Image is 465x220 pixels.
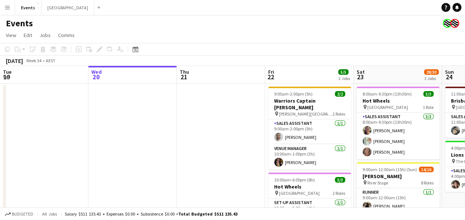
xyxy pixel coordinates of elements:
[6,18,33,29] h1: Events
[279,111,333,117] span: [PERSON_NAME][GEOGRAPHIC_DATA]
[268,97,351,111] h3: Warriors Captain [PERSON_NAME]
[367,180,388,186] span: River Stage
[338,76,350,81] div: 2 Jobs
[274,177,315,183] span: 10:00am-6:00pm (8h)
[37,30,54,40] a: Jobs
[357,97,439,104] h3: Hot Wheels
[421,180,434,186] span: 8 Roles
[4,210,34,218] button: Budgeted
[450,19,459,28] app-user-avatar: Event Merch
[443,19,452,28] app-user-avatar: Event Merch
[356,73,365,81] span: 23
[268,69,274,75] span: Fri
[357,87,439,159] app-job-card: 8:00am-9:30pm (13h30m)3/3Hot Wheels [GEOGRAPHIC_DATA]1 RoleSales Assistant3/38:00am-9:30pm (13h30...
[6,57,23,64] div: [DATE]
[91,69,102,75] span: Wed
[268,183,351,190] h3: Hot Wheels
[178,211,237,217] span: Total Budgeted $511 135.43
[279,190,320,196] span: [GEOGRAPHIC_DATA]
[24,58,43,63] span: Week 34
[335,91,345,97] span: 2/2
[367,104,408,110] span: [GEOGRAPHIC_DATA]
[444,73,454,81] span: 24
[357,69,365,75] span: Sat
[338,69,348,75] span: 5/5
[40,32,51,39] span: Jobs
[55,30,78,40] a: Comms
[268,144,351,170] app-card-role: Venue Manager1/110:00am-1:00pm (3h)[PERSON_NAME]
[90,73,102,81] span: 20
[65,211,237,217] div: Salary $511 135.43 + Expenses $0.00 + Subsistence $0.00 =
[363,167,417,172] span: 9:00am-12:00am (15h) (Sun)
[357,173,439,180] h3: [PERSON_NAME]
[333,111,345,117] span: 2 Roles
[357,188,439,213] app-card-role: Runner1/19:00am-12:00am (15h)[PERSON_NAME]
[335,177,345,183] span: 3/3
[41,0,94,15] button: [GEOGRAPHIC_DATA]
[274,91,313,97] span: 9:00am-2:00pm (5h)
[41,211,58,217] span: All jobs
[424,69,439,75] span: 28/30
[3,69,11,75] span: Tue
[21,30,35,40] a: Edit
[46,58,55,63] div: AEST
[424,76,438,81] div: 3 Jobs
[363,91,412,97] span: 8:00am-9:30pm (13h30m)
[2,73,11,81] span: 19
[268,87,351,170] app-job-card: 9:00am-2:00pm (5h)2/2Warriors Captain [PERSON_NAME] [PERSON_NAME][GEOGRAPHIC_DATA]2 RolesSales As...
[15,0,41,15] button: Events
[333,190,345,196] span: 2 Roles
[24,32,32,39] span: Edit
[419,167,434,172] span: 14/16
[180,69,189,75] span: Thu
[423,91,434,97] span: 3/3
[179,73,189,81] span: 21
[445,69,454,75] span: Sun
[267,73,274,81] span: 22
[423,104,434,110] span: 1 Role
[12,211,33,217] span: Budgeted
[58,32,75,39] span: Comms
[357,113,439,159] app-card-role: Sales Assistant3/38:00am-9:30pm (13h30m)[PERSON_NAME][PERSON_NAME][PERSON_NAME]
[6,32,16,39] span: View
[268,119,351,144] app-card-role: Sales Assistant1/19:00am-2:00pm (5h)[PERSON_NAME]
[3,30,19,40] a: View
